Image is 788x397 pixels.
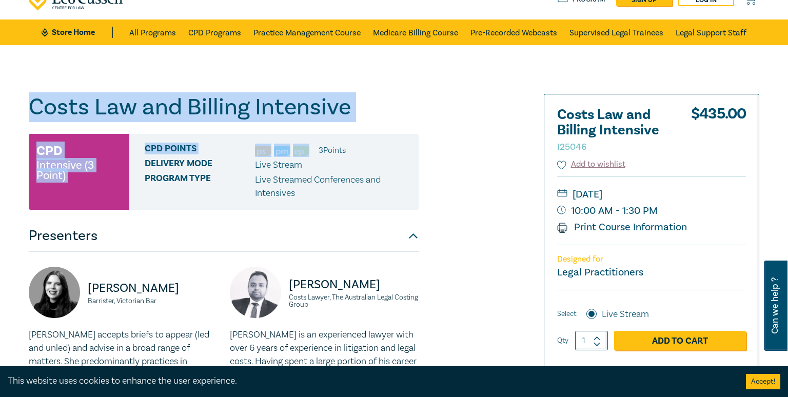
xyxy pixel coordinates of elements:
[614,331,746,350] a: Add to Cart
[557,254,746,264] p: Designed for
[557,221,687,234] a: Print Course Information
[145,173,255,200] span: Program type
[770,267,780,345] span: Can we help ?
[289,276,419,293] p: [PERSON_NAME]
[557,107,670,153] h2: Costs Law and Billing Intensive
[255,146,271,156] img: Professional Skills
[557,158,625,170] button: Add to wishlist
[557,335,568,346] label: Qty
[29,221,419,251] button: Presenters
[230,267,281,318] img: https://s3.ap-southeast-2.amazonaws.com/leo-cussen-store-production-content/Contacts/Andrew%20Cha...
[29,267,80,318] img: https://s3.ap-southeast-2.amazonaws.com/leo-cussen-store-production-content/Contacts/Annabelle%20...
[29,94,419,121] h1: Costs Law and Billing Intensive
[293,146,309,156] img: Ethics & Professional Responsibility
[88,280,218,296] p: [PERSON_NAME]
[274,146,290,156] img: Practice Management & Business Skills
[289,294,419,308] small: Costs Lawyer, The Australian Legal Costing Group
[255,173,411,200] p: Live Streamed Conferences and Intensives
[691,107,746,158] div: $ 435.00
[557,203,746,219] small: 10:00 AM - 1:30 PM
[29,328,218,395] p: [PERSON_NAME] accepts briefs to appear (led and unled) and advise in a broad range of matters. Sh...
[36,160,122,181] small: Intensive (3 Point)
[145,158,255,172] span: Delivery Mode
[676,19,746,45] a: Legal Support Staff
[188,19,241,45] a: CPD Programs
[145,144,255,157] span: CPD Points
[575,331,608,350] input: 1
[129,19,176,45] a: All Programs
[253,19,361,45] a: Practice Management Course
[230,328,419,395] p: [PERSON_NAME] is an experienced lawyer with over 6 years of experience in litigation and legal co...
[88,297,218,305] small: Barrister, Victorian Bar
[569,19,663,45] a: Supervised Legal Trainees
[557,141,586,153] small: I25046
[557,308,578,320] span: Select:
[602,308,649,321] label: Live Stream
[557,186,746,203] small: [DATE]
[373,19,458,45] a: Medicare Billing Course
[746,374,780,389] button: Accept cookies
[255,159,302,171] span: Live Stream
[8,374,731,388] div: This website uses cookies to enhance the user experience.
[557,266,643,279] small: Legal Practitioners
[470,19,557,45] a: Pre-Recorded Webcasts
[42,27,113,38] a: Store Home
[319,144,346,157] li: 3 Point s
[36,142,62,160] h3: CPD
